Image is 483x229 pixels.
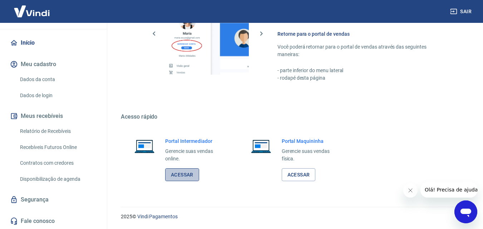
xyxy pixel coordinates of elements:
img: Imagem de um notebook aberto [246,138,276,155]
a: Vindi Pagamentos [137,214,178,219]
a: Contratos com credores [17,156,98,170]
a: Fale conosco [9,213,98,229]
a: Início [9,35,98,51]
button: Sair [449,5,474,18]
h6: Portal Intermediador [165,138,225,145]
a: Acessar [165,168,199,181]
a: Dados de login [17,88,98,103]
h6: Portal Maquininha [282,138,341,145]
h5: Acesso rápido [121,113,466,120]
a: Relatório de Recebíveis [17,124,98,139]
span: Olá! Precisa de ajuda? [4,5,60,11]
p: Gerencie suas vendas online. [165,148,225,163]
p: - rodapé desta página [277,74,449,82]
h6: Retorne para o portal de vendas [277,30,449,38]
button: Meu cadastro [9,56,98,72]
a: Disponibilização de agenda [17,172,98,186]
a: Segurança [9,192,98,208]
iframe: Fechar mensagem [403,183,418,198]
a: Dados da conta [17,72,98,87]
p: 2025 © [121,213,466,220]
img: Imagem de um notebook aberto [129,138,159,155]
iframe: Mensagem da empresa [420,182,477,198]
p: - parte inferior do menu lateral [277,67,449,74]
p: Gerencie suas vendas física. [282,148,341,163]
a: Recebíveis Futuros Online [17,140,98,155]
iframe: Botão para abrir a janela de mensagens [454,200,477,223]
p: Você poderá retornar para o portal de vendas através das seguintes maneiras: [277,43,449,58]
button: Meus recebíveis [9,108,98,124]
img: Vindi [9,0,55,22]
a: Acessar [282,168,316,181]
